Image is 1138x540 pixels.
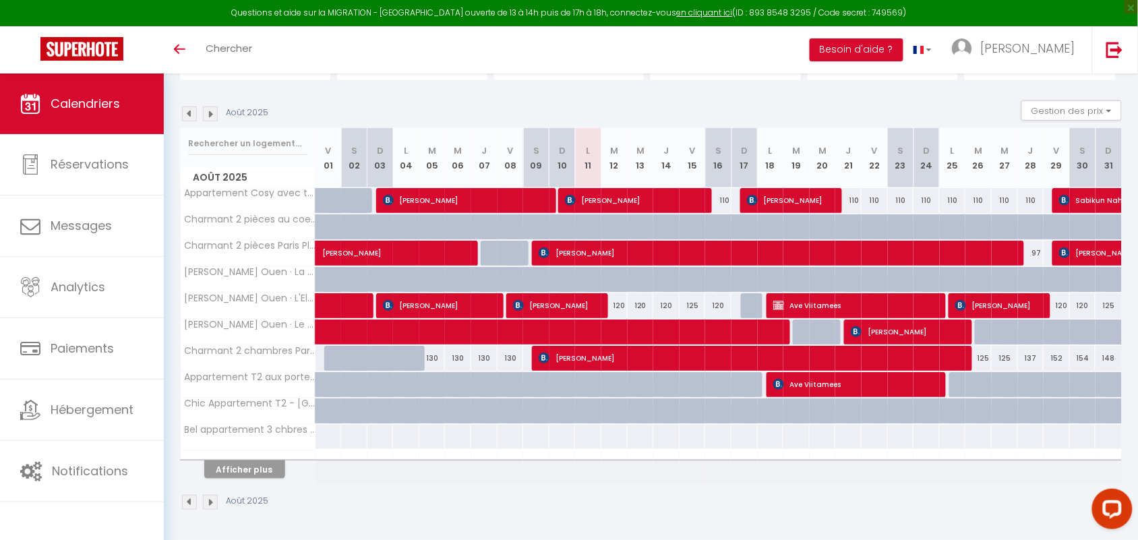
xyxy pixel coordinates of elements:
abbr: V [325,144,331,157]
div: 154 [1070,346,1096,371]
span: [PERSON_NAME] [383,293,497,318]
th: 25 [940,128,966,188]
div: 125 [965,346,992,371]
th: 15 [680,128,706,188]
th: 08 [498,128,524,188]
th: 31 [1096,128,1122,188]
button: Afficher plus [204,460,285,479]
span: Réservations [51,156,129,173]
th: 23 [888,128,914,188]
div: 137 [1018,346,1044,371]
div: 120 [705,293,731,318]
th: 03 [367,128,394,188]
span: Bel appartement 3 chbres proche de Paris Expo [183,425,318,435]
abbr: M [818,144,827,157]
abbr: L [951,144,955,157]
span: Chercher [206,41,252,55]
th: 11 [575,128,601,188]
th: 26 [965,128,992,188]
th: 14 [653,128,680,188]
p: Août 2025 [226,107,268,119]
abbr: J [846,144,851,157]
img: logout [1106,41,1123,58]
span: [PERSON_NAME] [513,293,601,318]
abbr: S [897,144,903,157]
span: Appartement T2 aux portes de [GEOGRAPHIC_DATA] privatif [183,372,318,382]
th: 30 [1070,128,1096,188]
span: [PERSON_NAME] [981,40,1075,57]
button: Gestion des prix [1021,100,1122,121]
img: Super Booking [40,37,123,61]
abbr: S [715,144,721,157]
span: [PERSON_NAME] [322,233,508,259]
abbr: M [792,144,800,157]
abbr: L [587,144,591,157]
div: 110 [862,188,888,213]
div: 130 [471,346,498,371]
span: [PERSON_NAME] [565,187,705,213]
input: Rechercher un logement... [188,131,307,156]
div: 120 [1070,293,1096,318]
iframe: LiveChat chat widget [1081,483,1138,540]
span: [PERSON_NAME] Ouen · Le Wooden Oasis - spacieux T2 aux portes de [GEOGRAPHIC_DATA] [183,320,318,330]
span: Messages [51,217,112,234]
th: 07 [471,128,498,188]
abbr: D [741,144,748,157]
span: Ave Viitamees [773,293,940,318]
abbr: S [533,144,539,157]
span: Charmant 2 pièces au coeur de [GEOGRAPHIC_DATA] [183,214,318,224]
div: 125 [992,346,1018,371]
a: Chercher [196,26,262,73]
span: Calendriers [51,95,120,112]
a: [PERSON_NAME] [316,241,342,266]
th: 05 [419,128,446,188]
abbr: D [1106,144,1112,157]
abbr: S [1080,144,1086,157]
abbr: M [610,144,618,157]
th: 18 [758,128,784,188]
abbr: S [351,144,357,157]
abbr: L [769,144,773,157]
span: Appartement Cosy avec terrasse aux portes de [GEOGRAPHIC_DATA] [183,188,318,198]
th: 04 [393,128,419,188]
th: 22 [862,128,888,188]
span: Charmant 2 pièces Paris Pleyel- [GEOGRAPHIC_DATA] [183,241,318,251]
th: 10 [549,128,576,188]
th: 21 [835,128,862,188]
th: 12 [601,128,628,188]
div: 97 [1018,241,1044,266]
div: 110 [940,188,966,213]
abbr: M [454,144,462,157]
span: Hébergement [51,401,133,418]
abbr: M [636,144,645,157]
th: 13 [628,128,654,188]
div: 125 [680,293,706,318]
th: 17 [731,128,758,188]
th: 28 [1018,128,1044,188]
div: 120 [653,293,680,318]
span: [PERSON_NAME] [747,187,835,213]
abbr: L [405,144,409,157]
div: 130 [445,346,471,371]
div: 110 [965,188,992,213]
abbr: J [1028,144,1034,157]
th: 02 [341,128,367,188]
div: 120 [1044,293,1070,318]
div: 152 [1044,346,1070,371]
a: en cliquant ici [677,7,733,18]
abbr: M [975,144,983,157]
th: 09 [523,128,549,188]
span: Charmant 2 chambres Paris [GEOGRAPHIC_DATA] avec Parking privatif (Boho Zen) [183,346,318,356]
span: [PERSON_NAME] [539,345,968,371]
th: 06 [445,128,471,188]
abbr: J [664,144,669,157]
abbr: M [1000,144,1009,157]
abbr: M [428,144,436,157]
span: Notifications [52,462,128,479]
abbr: V [690,144,696,157]
span: [PERSON_NAME] Ouen · La Chic Oasis - spacieux T2 aux portes de [GEOGRAPHIC_DATA] [183,267,318,277]
abbr: J [481,144,487,157]
a: ... [PERSON_NAME] [942,26,1092,73]
div: 148 [1096,346,1122,371]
